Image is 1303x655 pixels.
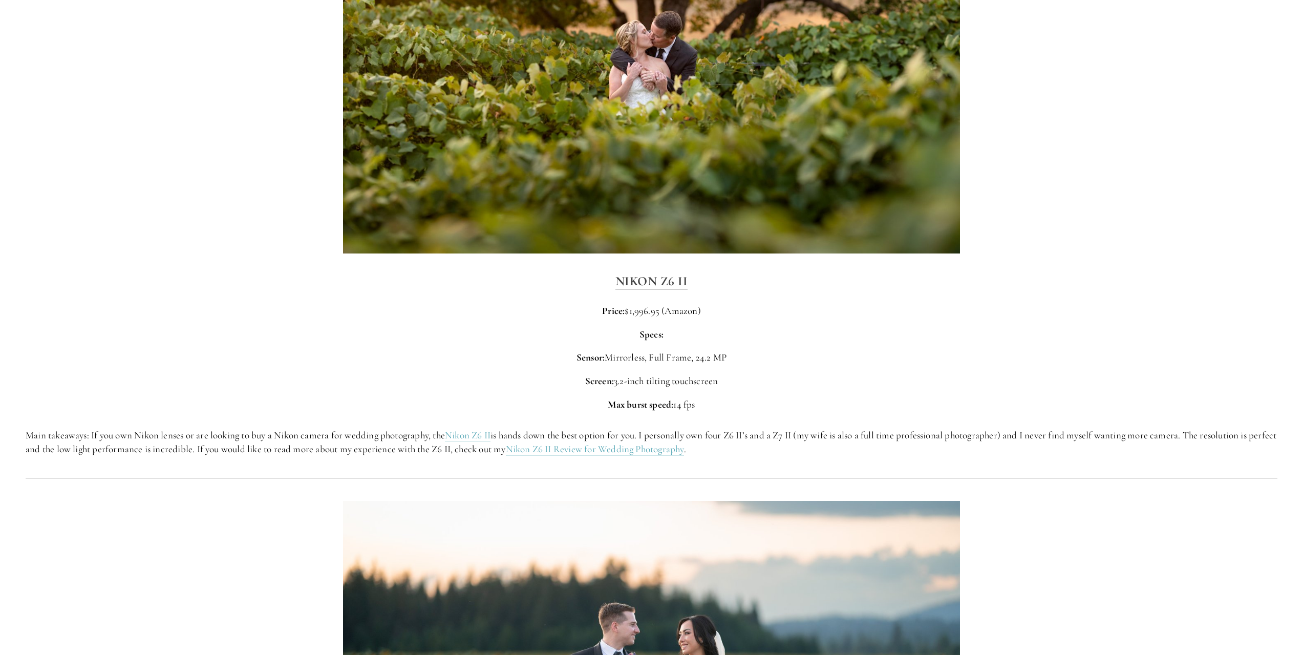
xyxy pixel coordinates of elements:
[576,351,605,363] strong: Sensor:
[26,429,1277,456] p: Main takeaways: If you own Nikon lenses or are looking to buy a Nikon camera for wedding photogra...
[26,304,1277,318] p: $1,996.95 (Amazon)
[608,398,673,410] strong: Max burst speed:
[26,351,1277,365] p: Mirrorless, Full Frame, 24.2 MP
[602,305,625,316] strong: Price:
[585,375,614,387] strong: Screen:
[615,273,688,290] a: Nikon Z6 II
[615,273,688,289] strong: Nikon Z6 II
[445,429,490,442] a: Nikon Z6 II
[506,443,684,456] a: Nikon Z6 II Review for Wedding Photography
[26,398,1277,412] p: 14 fps
[26,374,1277,388] p: 3.2-inch tilting touchscreen
[639,328,664,340] strong: Specs:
